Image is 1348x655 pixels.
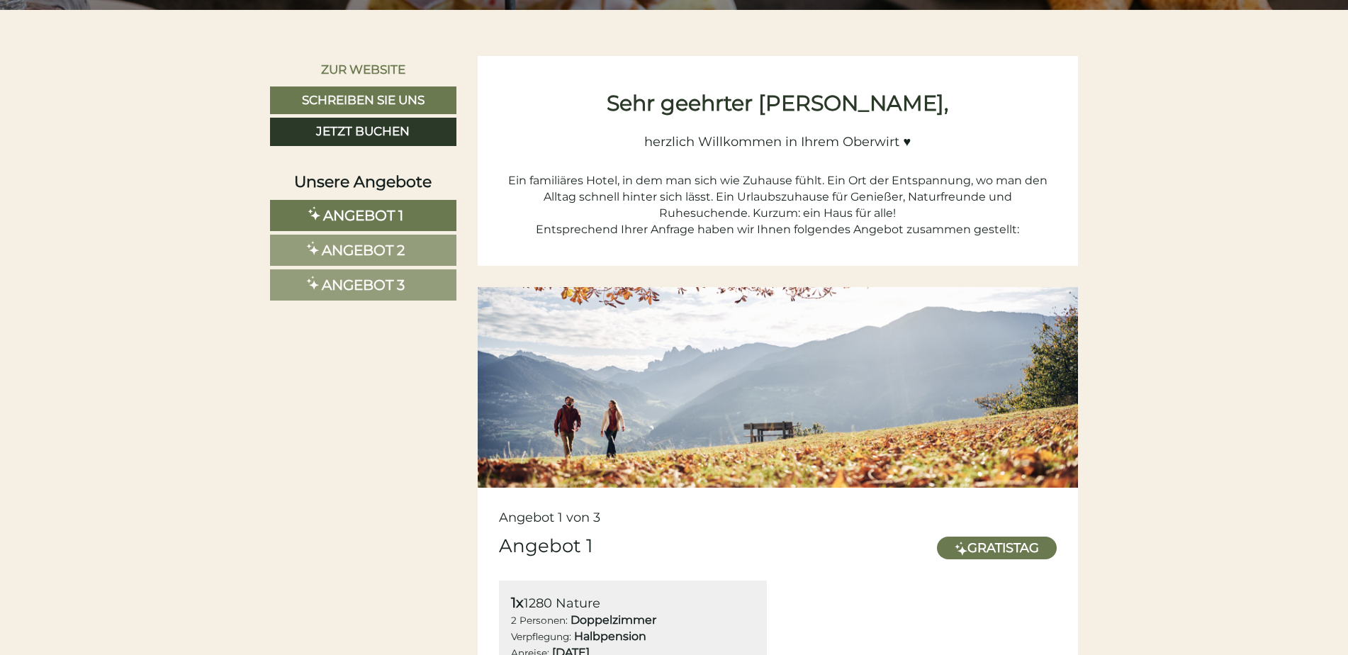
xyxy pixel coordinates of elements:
[322,242,405,259] span: Angebot 2
[270,118,456,146] a: Jetzt buchen
[499,510,600,525] span: Angebot 1 von 3
[499,157,1057,221] div: Ein familiäres Hotel, in dem man sich wie Zuhause fühlt. Ein Ort der Entspannung, wo man den Allt...
[323,207,403,224] span: Angebot 1
[499,91,1057,115] h1: Sehr geehrter [PERSON_NAME],
[511,594,524,611] b: 1x
[270,56,456,83] a: Zur Website
[322,276,405,293] span: Angebot 3
[511,631,571,642] small: Verpflegung:
[955,542,967,556] img: highlight.svg
[571,613,656,627] b: Doppelzimmer
[270,86,456,115] a: Schreiben Sie uns
[574,629,646,643] b: Halbpension
[270,171,456,193] div: Unsere Angebote
[511,615,568,626] small: 2 Personen:
[499,533,592,559] div: Angebot 1
[937,537,1057,559] span: Gratistag
[511,593,756,613] div: 1280 Nature
[499,122,1057,150] h4: herzlich Willkommen in Ihrem Oberwirt ♥
[499,222,1057,238] p: Entsprechend Ihrer Anfrage haben wir Ihnen folgendes Angebot zusammen gestellt:
[478,287,1079,488] img: goldener-herbstgenuss-4-3-De7-cwm-24272p.jpg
